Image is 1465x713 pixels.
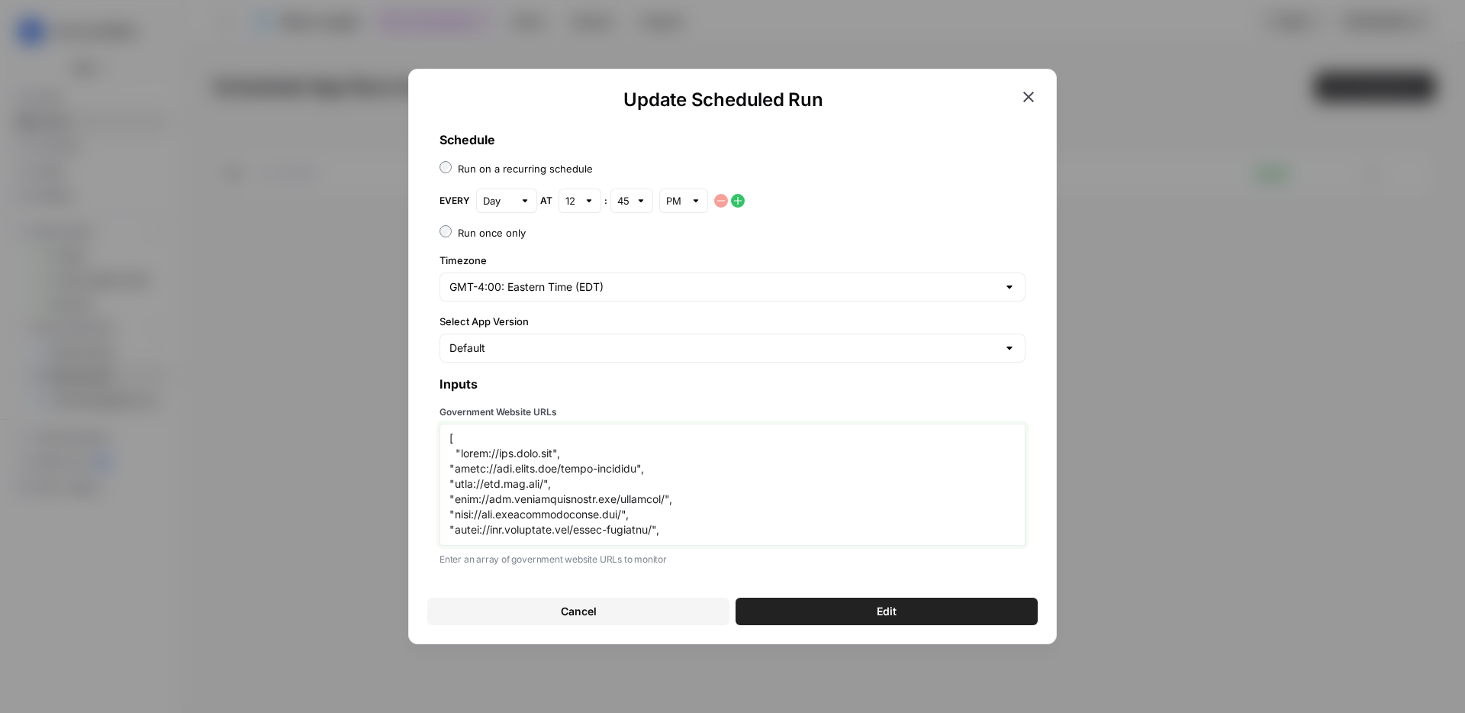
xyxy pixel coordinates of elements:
[439,314,1025,329] label: Select App Version
[458,161,593,176] div: Run on a recurring schedule
[736,598,1038,625] button: Edit
[439,225,452,237] input: Run once only
[540,194,552,208] span: at
[458,225,526,240] div: Run once only
[439,161,452,173] input: Run on a recurring schedule
[439,552,1025,567] p: Enter an array of government website URLs to monitor
[427,88,1019,112] h1: Update Scheduled Run
[439,132,495,147] b: Schedule
[877,604,897,619] span: Edit
[565,193,578,208] input: 12
[439,253,1025,268] label: Timezone
[427,598,729,625] button: Cancel
[561,604,597,619] span: Cancel
[439,405,1025,419] label: Government Website URLs
[604,194,607,208] span: :
[449,431,1016,539] textarea: [ "lorem://ips.dolo.sit", "ametc://adi.elits.doe/tempo-incididu", "utla://etd.mag.ali/", "enim://...
[483,193,514,208] input: Day
[449,340,997,356] input: Default
[449,279,997,295] input: GMT-4:00: Eastern Time (EDT)
[617,193,629,208] input: 45
[439,376,478,392] b: Inputs
[439,194,470,208] span: Every
[666,193,684,208] input: PM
